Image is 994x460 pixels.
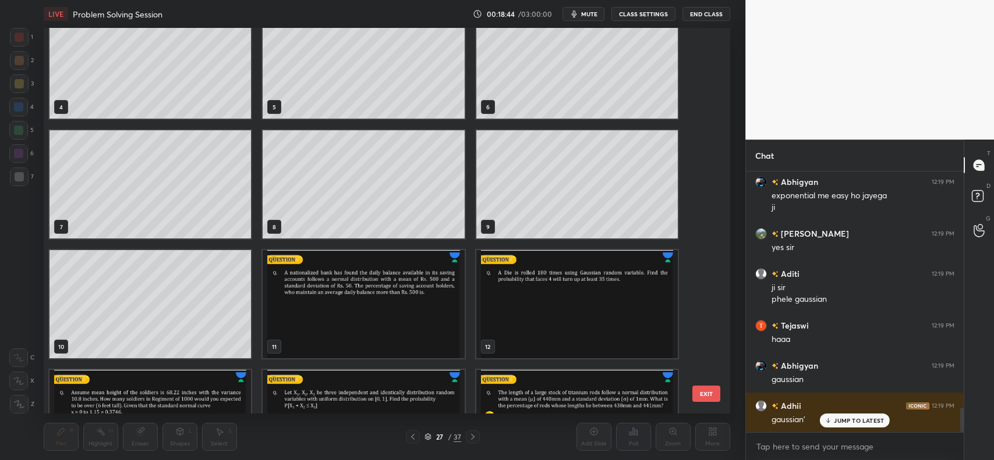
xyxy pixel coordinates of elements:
[772,323,779,329] img: no-rating-badge.077c3623.svg
[454,432,461,442] div: 37
[682,7,730,21] button: End Class
[772,374,954,386] div: gaussian
[772,294,954,305] div: phele gaussian
[755,268,767,280] img: default.png
[9,98,34,116] div: 4
[73,9,162,20] h4: Problem Solving Session
[932,402,954,409] div: 12:19 PM
[755,320,767,331] img: 3
[932,362,954,369] div: 12:19 PM
[10,74,34,93] div: 3
[779,227,849,240] h6: [PERSON_NAME]
[755,176,767,188] img: 219a51f6d8e040359e3031aaab286cbb.jpg
[834,417,884,424] p: JUMP TO LATEST
[772,403,779,409] img: no-rating-badge.077c3623.svg
[9,144,34,163] div: 6
[263,250,464,358] img: 17599042576GZOHO.pdf
[779,319,809,331] h6: Tejaswi
[434,433,445,440] div: 27
[746,140,783,171] p: Chat
[932,179,954,186] div: 12:19 PM
[986,181,991,190] p: D
[10,51,34,70] div: 2
[987,149,991,158] p: T
[10,28,33,47] div: 1
[986,214,991,223] p: G
[779,268,800,280] h6: Aditi
[581,10,597,18] span: mute
[772,179,779,186] img: no-rating-badge.077c3623.svg
[9,121,34,140] div: 5
[772,363,779,369] img: no-rating-badge.077c3623.svg
[476,250,677,358] img: 17599042576GZOHO.pdf
[772,334,954,345] div: haaa
[9,348,34,367] div: C
[563,7,604,21] button: mute
[448,433,451,440] div: /
[772,414,954,426] div: gaussian'
[932,230,954,237] div: 12:19 PM
[9,372,34,390] div: X
[755,360,767,372] img: 219a51f6d8e040359e3031aaab286cbb.jpg
[10,395,34,413] div: Z
[779,359,818,372] h6: Abhigyan
[779,400,801,412] h6: Adhii
[772,271,779,277] img: no-rating-badge.077c3623.svg
[932,322,954,329] div: 12:19 PM
[755,228,767,240] img: 2d800ab77e0e47fa941ee0611e350230.jpg
[772,231,779,237] img: no-rating-badge.077c3623.svg
[779,176,818,188] h6: Abhigyan
[692,386,720,402] button: EXIT
[772,190,954,202] div: exponential me easy ho jayega
[44,28,710,413] div: grid
[772,282,954,294] div: ji sir
[772,202,954,213] div: ji
[772,242,954,254] div: yes sir
[10,167,34,186] div: 7
[44,7,68,21] div: LIVE
[906,402,929,409] img: iconic-dark.1390631f.png
[611,7,675,21] button: CLASS SETTINGS
[755,400,767,412] img: default.png
[932,270,954,277] div: 12:19 PM
[746,172,964,432] div: grid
